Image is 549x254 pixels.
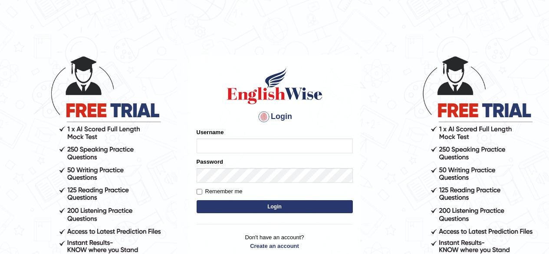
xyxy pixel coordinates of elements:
[197,128,224,136] label: Username
[225,66,324,106] img: Logo of English Wise sign in for intelligent practice with AI
[197,242,353,250] a: Create an account
[197,187,243,196] label: Remember me
[197,189,202,195] input: Remember me
[197,158,223,166] label: Password
[197,200,353,213] button: Login
[197,110,353,124] h4: Login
